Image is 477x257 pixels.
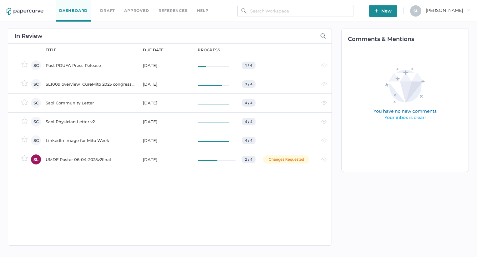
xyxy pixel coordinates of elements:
img: star-inactive.70f2008a.svg [21,118,28,124]
div: SC [31,98,41,108]
div: Changes Requested [263,155,309,164]
div: 4 / 4 [242,137,256,144]
img: eye-light-gray.b6d092a5.svg [321,139,327,143]
div: SC [31,117,41,127]
div: Post PDUFA Press Release [46,62,135,69]
div: [DATE] [143,118,190,125]
i: arrow_right [466,8,470,12]
div: 4 / 4 [242,118,256,125]
div: [DATE] [143,62,190,69]
img: star-inactive.70f2008a.svg [21,99,28,105]
div: Saol Physician Letter v2 [46,118,135,125]
div: [DATE] [143,99,190,107]
span: S L [414,8,418,13]
img: comments-empty-state.0193fcf7.svg [360,63,450,126]
div: due date [143,47,164,53]
div: SL [31,154,41,164]
img: eye-light-gray.b6d092a5.svg [321,120,327,124]
div: 1 / 4 [242,62,256,69]
img: star-inactive.70f2008a.svg [21,80,28,86]
a: Approved [124,7,149,14]
div: UMDF Poster 06-04-2025v2final [46,156,135,163]
span: [PERSON_NAME] [426,8,470,13]
div: SC [31,135,41,145]
div: LinkedIn Image for Mito Week [46,137,135,144]
h2: Comments & Mentions [348,36,469,42]
img: star-inactive.70f2008a.svg [21,61,28,68]
div: help [197,7,209,14]
button: New [369,5,397,17]
img: search.bf03fe8b.svg [241,8,246,13]
div: SC [31,60,41,70]
img: plus-white.e19ec114.svg [375,9,378,13]
div: [DATE] [143,156,190,163]
img: eye-light-gray.b6d092a5.svg [321,63,327,68]
a: Draft [100,7,115,14]
img: papercurve-logo-colour.7244d18c.svg [7,8,43,15]
img: search-icon-expand.c6106642.svg [320,33,326,39]
img: eye-light-gray.b6d092a5.svg [321,101,327,105]
div: progress [198,47,220,53]
div: Saol Community Letter [46,99,135,107]
img: star-inactive.70f2008a.svg [21,155,28,161]
input: Search Workspace [237,5,353,17]
div: SL1009 overview_CureMito 2025 congress_for PRC [46,80,135,88]
div: title [46,47,57,53]
div: 4 / 4 [242,99,256,107]
img: eye-light-gray.b6d092a5.svg [321,158,327,162]
div: 2 / 4 [242,156,256,163]
div: SC [31,79,41,89]
img: star-inactive.70f2008a.svg [21,136,28,143]
h2: In Review [14,33,43,39]
img: eye-light-gray.b6d092a5.svg [321,82,327,86]
div: 3 / 4 [242,80,256,88]
div: [DATE] [143,80,190,88]
span: New [375,5,392,17]
a: References [159,7,188,14]
div: [DATE] [143,137,190,144]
